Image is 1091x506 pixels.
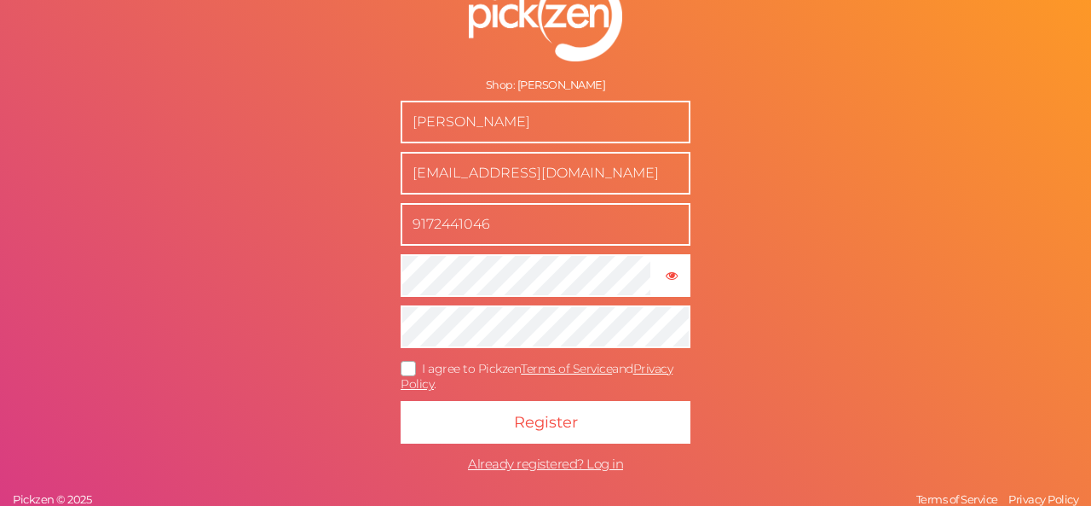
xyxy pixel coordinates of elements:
[401,361,672,393] a: Privacy Policy
[1004,492,1082,506] a: Privacy Policy
[401,79,690,92] div: Shop: [PERSON_NAME]
[401,101,690,143] input: Name
[468,456,623,472] span: Already registered? Log in
[912,492,1002,506] a: Terms of Service
[401,152,690,195] input: Business e-mail
[916,492,998,506] span: Terms of Service
[1008,492,1078,506] span: Privacy Policy
[521,361,612,376] a: Terms of Service
[9,492,95,506] a: Pickzen © 2025
[401,361,672,393] span: I agree to Pickzen and .
[401,401,690,444] button: Register
[401,203,690,246] input: Phone
[514,413,578,432] span: Register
